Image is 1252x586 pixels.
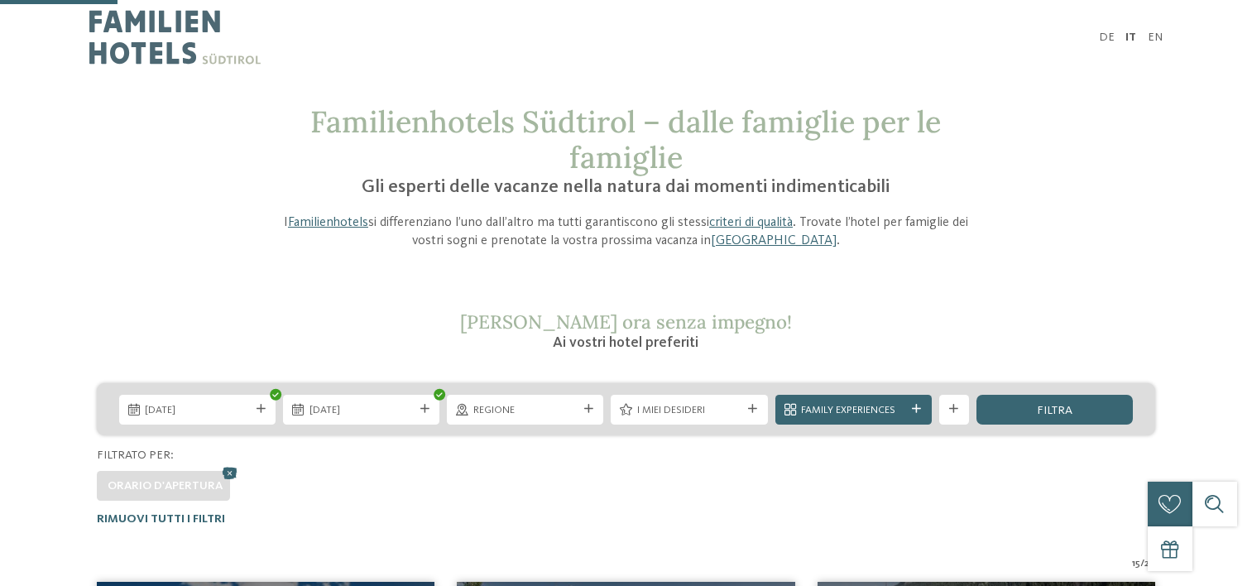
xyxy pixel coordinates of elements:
[108,480,223,492] span: Orario d'apertura
[709,216,793,229] a: criteri di qualità
[553,335,698,350] span: Ai vostri hotel preferiti
[637,403,741,418] span: I miei desideri
[801,403,905,418] span: Family Experiences
[1148,31,1163,43] a: EN
[97,449,174,461] span: Filtrato per:
[145,403,249,418] span: [DATE]
[97,513,225,525] span: Rimuovi tutti i filtri
[1144,556,1155,571] span: 27
[310,103,941,176] span: Familienhotels Südtirol – dalle famiglie per le famiglie
[1140,556,1144,571] span: /
[1132,556,1140,571] span: 15
[1125,31,1136,43] a: IT
[1037,405,1072,416] span: filtra
[362,178,890,196] span: Gli esperti delle vacanze nella natura dai momenti indimenticabili
[288,216,368,229] a: Familienhotels
[711,234,837,247] a: [GEOGRAPHIC_DATA]
[309,403,414,418] span: [DATE]
[473,403,578,418] span: Regione
[1099,31,1115,43] a: DE
[272,214,981,251] p: I si differenziano l’uno dall’altro ma tutti garantiscono gli stessi . Trovate l’hotel per famigl...
[460,310,792,334] span: [PERSON_NAME] ora senza impegno!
